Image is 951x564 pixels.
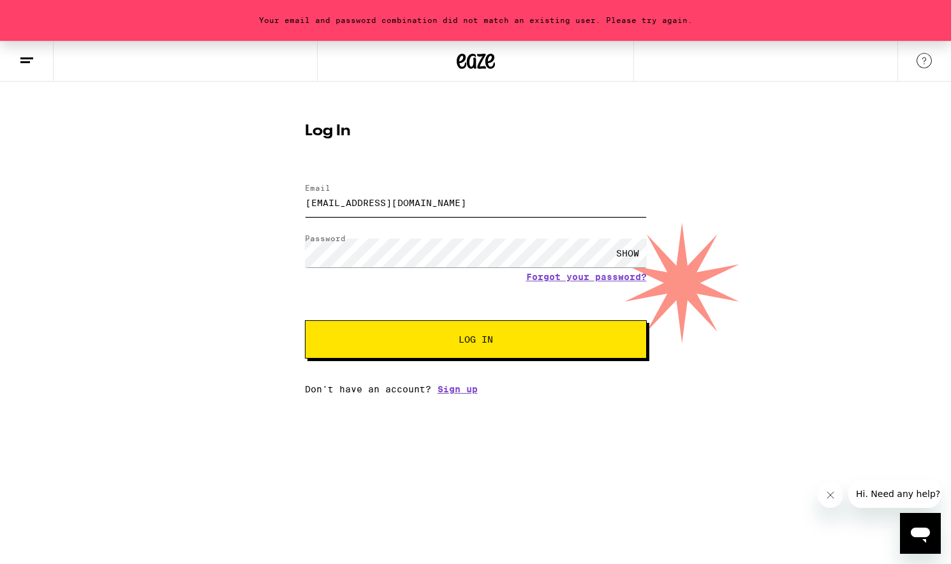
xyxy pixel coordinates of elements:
input: Email [305,188,647,217]
a: Sign up [438,384,478,394]
div: Don't have an account? [305,384,647,394]
iframe: Message from company [848,480,941,508]
label: Email [305,184,330,192]
iframe: Button to launch messaging window [900,513,941,554]
button: Log In [305,320,647,359]
iframe: Close message [818,482,843,508]
div: SHOW [608,239,647,267]
h1: Log In [305,124,647,139]
span: Log In [459,335,493,344]
a: Forgot your password? [526,272,647,282]
label: Password [305,234,346,242]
